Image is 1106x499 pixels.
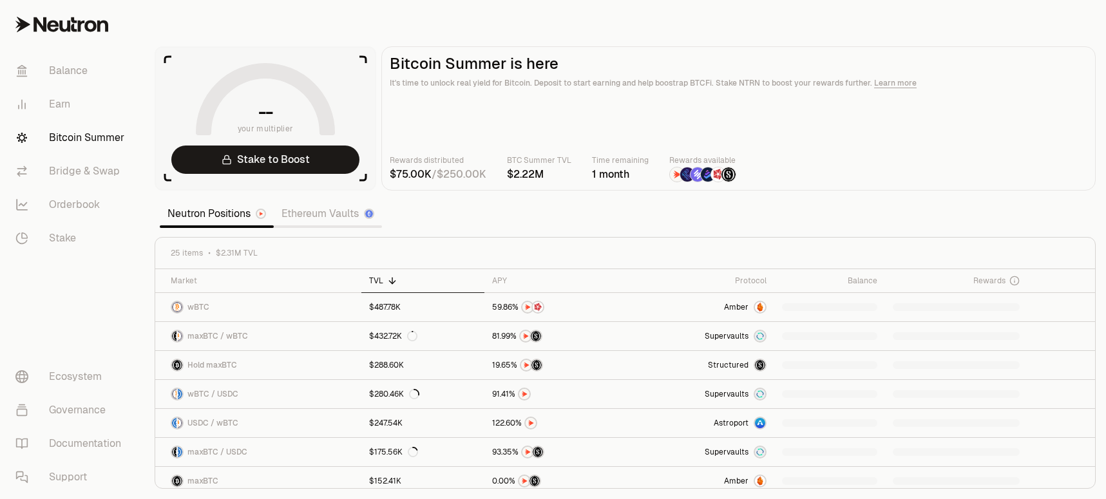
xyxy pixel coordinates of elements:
[973,276,1006,286] span: Rewards
[172,476,182,486] img: maxBTC Logo
[5,393,139,427] a: Governance
[172,360,182,370] img: maxBTC Logo
[669,154,736,167] p: Rewards available
[484,322,630,350] a: NTRNStructured Points
[714,418,748,428] span: Astroport
[5,188,139,221] a: Orderbook
[492,417,622,429] button: NTRN
[155,467,361,495] a: maxBTC LogomaxBTC
[755,389,765,399] img: Supervaults
[521,360,531,370] img: NTRN
[630,293,774,321] a: AmberAmber
[172,418,176,428] img: USDC Logo
[519,476,529,486] img: NTRN
[755,331,765,341] img: Supervaults
[178,447,182,457] img: USDC Logo
[171,276,354,286] div: Market
[755,302,765,312] img: Amber
[630,322,774,350] a: SupervaultsSupervaults
[711,167,725,182] img: Mars Fragments
[369,447,418,457] div: $175.56K
[630,380,774,408] a: SupervaultsSupervaults
[526,418,536,428] img: NTRN
[484,438,630,466] a: NTRNStructured Points
[522,302,533,312] img: NTRN
[187,418,238,428] span: USDC / wBTC
[484,380,630,408] a: NTRN
[390,55,1087,73] h2: Bitcoin Summer is here
[484,293,630,321] a: NTRNMars Fragments
[531,360,542,370] img: Structured Points
[160,201,274,227] a: Neutron Positions
[492,359,622,372] button: NTRNStructured Points
[638,276,767,286] div: Protocol
[258,102,273,122] h1: --
[522,447,533,457] img: NTRN
[484,351,630,379] a: NTRNStructured Points
[257,210,265,218] img: Neutron Logo
[519,389,529,399] img: NTRN
[361,438,484,466] a: $175.56K
[155,380,361,408] a: wBTC LogoUSDC LogowBTC / USDC
[172,389,176,399] img: wBTC Logo
[361,322,484,350] a: $432.72K
[755,360,765,370] img: maxBTC
[187,447,247,457] span: maxBTC / USDC
[701,167,715,182] img: Bedrock Diamonds
[274,201,382,227] a: Ethereum Vaults
[705,331,748,341] span: Supervaults
[691,167,705,182] img: Solv Points
[5,155,139,188] a: Bridge & Swap
[155,293,361,321] a: wBTC LogowBTC
[216,248,258,258] span: $2.31M TVL
[874,78,917,88] a: Learn more
[155,351,361,379] a: maxBTC LogoHold maxBTC
[369,331,417,341] div: $432.72K
[529,476,540,486] img: Structured Points
[155,322,361,350] a: maxBTC LogowBTC LogomaxBTC / wBTC
[705,389,748,399] span: Supervaults
[492,475,622,487] button: NTRNStructured Points
[721,167,736,182] img: Structured Points
[390,154,486,167] p: Rewards distributed
[492,301,622,314] button: NTRNMars Fragments
[507,154,571,167] p: BTC Summer TVL
[592,167,649,182] div: 1 month
[492,388,622,400] button: NTRN
[369,476,401,486] div: $152.41K
[670,167,684,182] img: NTRN
[369,418,403,428] div: $247.54K
[724,476,748,486] span: Amber
[492,276,622,286] div: APY
[361,467,484,495] a: $152.41K
[492,330,622,343] button: NTRNStructured Points
[171,146,359,174] a: Stake to Boost
[5,221,139,255] a: Stake
[630,409,774,437] a: Astroport
[172,447,176,457] img: maxBTC Logo
[390,77,1087,89] p: It's time to unlock real yield for Bitcoin. Deposit to start earning and help boostrap BTCFi. Sta...
[5,121,139,155] a: Bitcoin Summer
[178,418,182,428] img: wBTC Logo
[708,360,748,370] span: Structured
[630,351,774,379] a: StructuredmaxBTC
[531,331,541,341] img: Structured Points
[187,389,238,399] span: wBTC / USDC
[238,122,294,135] span: your multiplier
[361,293,484,321] a: $487.78K
[369,276,477,286] div: TVL
[484,467,630,495] a: NTRNStructured Points
[5,360,139,393] a: Ecosystem
[724,302,748,312] span: Amber
[5,427,139,460] a: Documentation
[492,446,622,458] button: NTRNStructured Points
[630,467,774,495] a: AmberAmber
[369,360,404,370] div: $288.60K
[5,460,139,494] a: Support
[755,476,765,486] img: Amber
[155,438,361,466] a: maxBTC LogoUSDC LogomaxBTC / USDC
[390,167,486,182] div: /
[5,54,139,88] a: Balance
[630,438,774,466] a: SupervaultsSupervaults
[369,389,419,399] div: $280.46K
